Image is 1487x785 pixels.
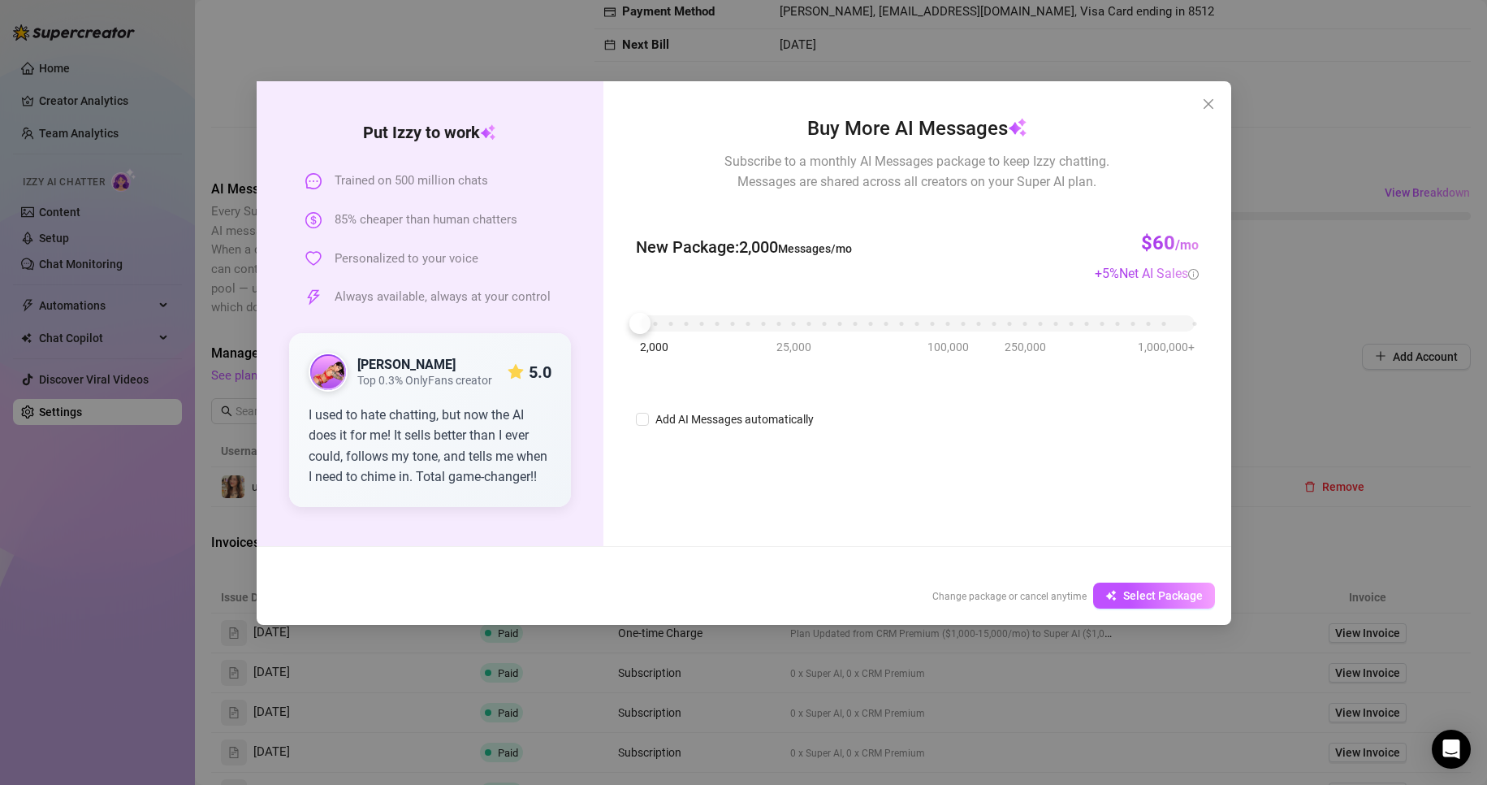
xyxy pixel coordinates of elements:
button: Close [1195,91,1221,117]
h3: $60 [1141,231,1199,257]
span: + 5 % [1095,266,1199,281]
span: New Package : 2,000 [635,235,851,260]
span: 1,000,000+ [1138,338,1195,356]
div: Net AI Sales [1119,263,1199,284]
div: Add AI Messages automatically [655,410,813,428]
span: Close [1195,98,1221,111]
strong: Put Izzy to work [363,123,496,142]
span: Messages/mo [777,242,851,255]
span: dollar [305,212,322,228]
span: heart [305,250,322,267]
span: 25,000 [776,338,811,356]
span: 85% cheaper than human chatters [335,210,517,230]
span: Subscribe to a monthly AI Messages package to keep Izzy chatting. Messages are shared across all ... [724,151,1109,192]
span: Select Package [1123,589,1203,602]
span: 250,000 [1004,338,1045,356]
button: Select Package [1093,583,1215,609]
div: I used to hate chatting, but now the AI does it for me! It sells better than I ever could, follow... [309,405,551,488]
span: 2,000 [639,338,668,356]
span: close [1202,98,1215,111]
span: Buy More AI Messages [806,114,1027,145]
span: star [507,364,523,380]
span: message [305,173,322,189]
span: 100,000 [927,338,968,356]
strong: 5.0 [528,362,551,382]
span: Always available, always at your control [335,288,551,307]
span: Personalized to your voice [335,249,478,269]
span: thunderbolt [305,289,322,306]
span: Top 0.3% OnlyFans creator [357,374,492,388]
span: /mo [1175,237,1199,253]
div: Open Intercom Messenger [1432,730,1471,769]
span: Trained on 500 million chats [335,171,488,191]
span: info-circle [1188,269,1199,280]
strong: [PERSON_NAME] [357,357,456,372]
img: public [310,354,346,390]
span: Change package or cancel anytime [932,591,1087,602]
